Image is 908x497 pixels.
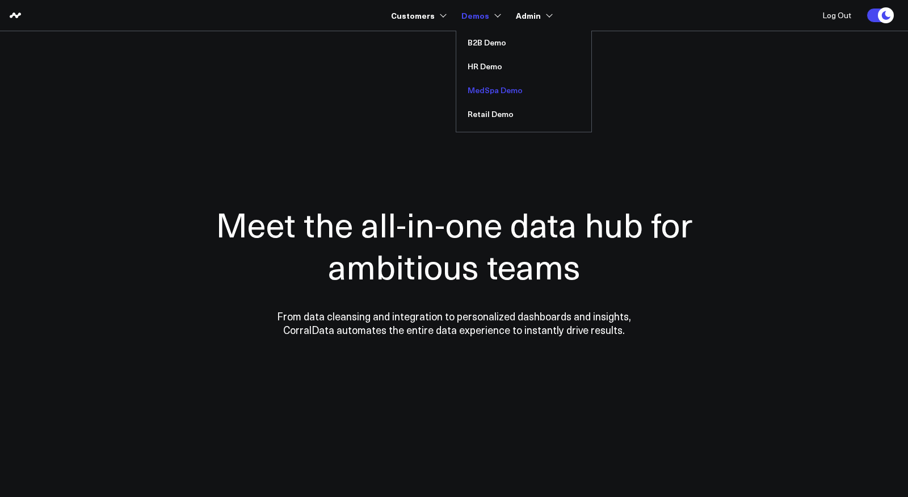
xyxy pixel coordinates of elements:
a: HR Demo [456,55,591,78]
a: B2B Demo [456,31,591,55]
a: Retail Demo [456,102,591,126]
a: MedSpa Demo [456,78,591,102]
h1: Meet the all-in-one data hub for ambitious teams [176,203,732,287]
a: Demos [461,5,499,26]
p: From data cleansing and integration to personalized dashboards and insights, CorralData automates... [253,310,655,337]
a: Admin [516,5,550,26]
a: Customers [391,5,444,26]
